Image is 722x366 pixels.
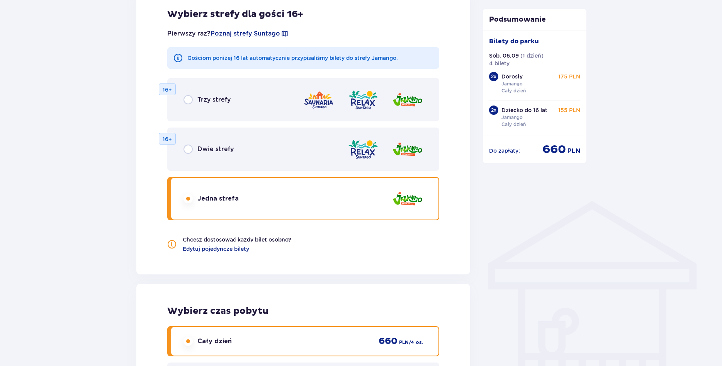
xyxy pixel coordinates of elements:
[501,114,523,121] p: Jamango
[303,89,334,111] img: zone logo
[392,138,423,160] img: zone logo
[489,60,510,68] p: 4 bilety
[348,89,379,111] img: zone logo
[197,145,234,153] p: Dwie strefy
[489,147,520,155] p: Do zapłaty :
[567,147,580,156] p: PLN
[379,335,398,347] p: 660
[558,73,580,81] p: 175 PLN
[163,86,172,94] p: 16+
[348,138,379,160] img: zone logo
[501,73,523,81] p: Dorosły
[399,339,409,346] p: PLN
[392,89,423,111] img: zone logo
[197,337,232,346] p: Cały dzień
[197,194,239,203] p: Jedna strefa
[542,143,566,157] p: 660
[211,29,280,38] a: Poznaj strefy Suntago
[167,305,440,317] p: Wybierz czas pobytu
[489,106,498,115] div: 2 x
[489,37,539,46] p: Bilety do parku
[501,88,526,95] p: Cały dzień
[520,52,544,60] p: ( 1 dzień )
[183,245,249,253] a: Edytuj pojedyncze bilety
[483,15,586,25] p: Podsumowanie
[489,72,498,82] div: 2 x
[187,54,398,62] p: Gościom poniżej 16 lat automatycznie przypisaliśmy bilety do strefy Jamango.
[167,29,289,38] p: Pierwszy raz?
[501,81,523,88] p: Jamango
[558,107,580,114] p: 155 PLN
[183,236,291,243] p: Chcesz dostosować każdy bilet osobno?
[501,121,526,128] p: Cały dzień
[197,95,231,104] p: Trzy strefy
[392,188,423,210] img: zone logo
[167,9,440,20] p: Wybierz strefy dla gości 16+
[163,135,172,143] p: 16+
[501,107,547,114] p: Dziecko do 16 lat
[409,339,423,346] p: / 4 os.
[489,52,519,60] p: Sob. 06.09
